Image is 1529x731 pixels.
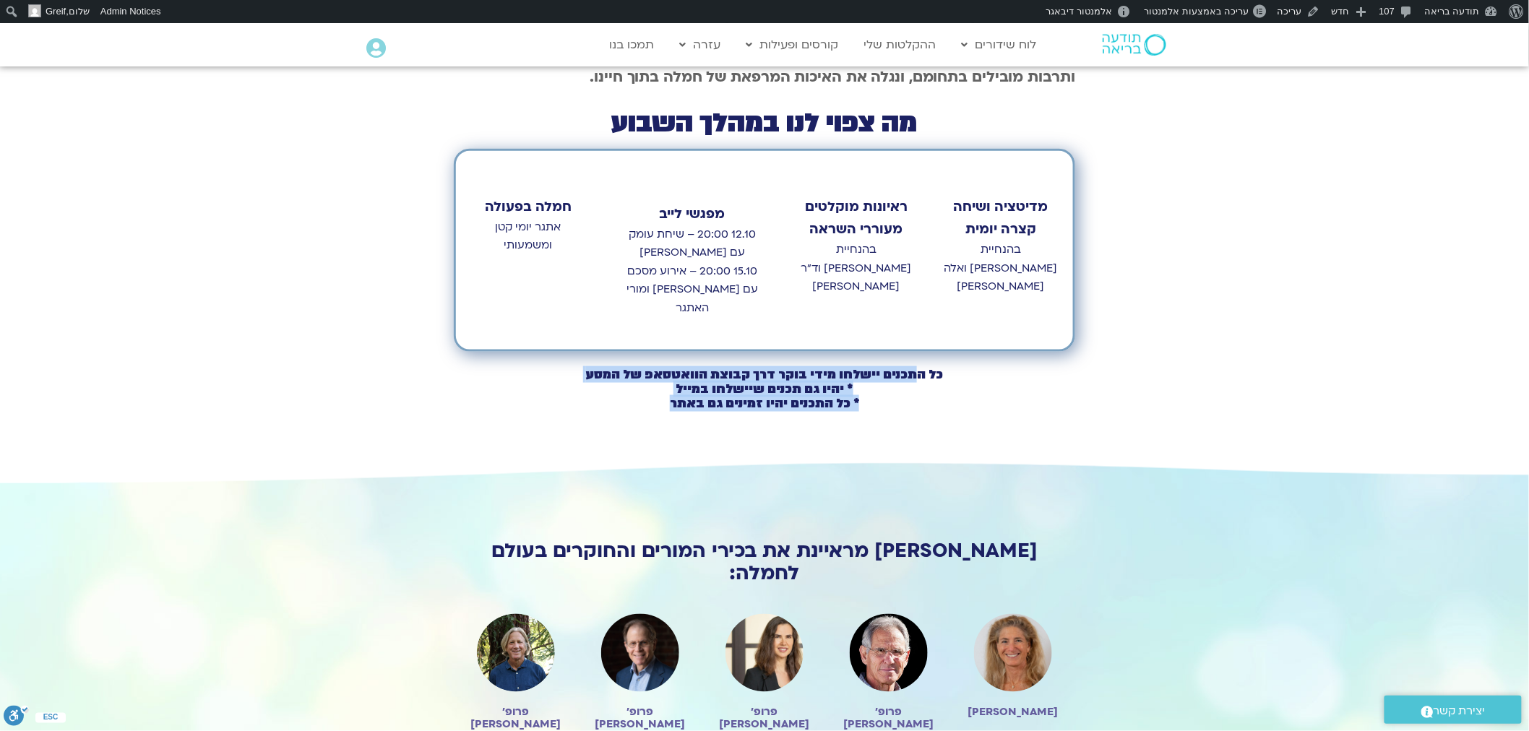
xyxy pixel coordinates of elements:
h2: [PERSON_NAME] [965,706,1061,719]
h2: מה צפוי לנו במהלך השבוע [454,111,1075,136]
img: תודעה בריאה [1103,34,1166,56]
strong: ראיונות מוקלטים מעוררי השראה [805,198,908,239]
h2: פרופ׳ [PERSON_NAME] [717,706,812,731]
p: 12.10 20:00 – שיחת עומק עם [PERSON_NAME] 15.10 20:00 – אירוע מסכם עם [PERSON_NAME] ומורי האתגר [622,225,762,318]
b: יחד נצא למסע שכולל מדיטציות מודרכות, לימוד, ראיונות עם אנשי מדע, מיינדפולנס, טיפול ותרבות מובילים... [491,48,1075,87]
span: Greif [46,6,66,17]
a: יצירת קשר [1384,696,1522,724]
p: בהנחיית [PERSON_NAME] וד״ר [PERSON_NAME] [798,241,914,296]
b: * יהיו גם תכנים שיישלחו במייל * כל התכנים יהיו זמינים גם באתר [670,381,859,412]
strong: חמלה בפעולה [485,198,572,216]
b: כל התכנים יישלחו מידי בוקר דרך קבוצת הוואטסאפ של המסע [586,366,943,383]
p: בהנחיית [PERSON_NAME] ואלה [PERSON_NAME] [943,241,1059,296]
a: לוח שידורים [955,31,1044,59]
a: עזרה [673,31,728,59]
a: ההקלטות שלי [857,31,944,59]
a: קורסים ופעילות [739,31,846,59]
p: אתגר יומי קטן ומשמעותי [470,218,586,255]
strong: מדיטציה ושיחה קצרה יומית [954,198,1048,239]
h2: פרופ׳ [PERSON_NAME] [841,706,936,731]
a: תמכו בנו [603,31,662,59]
strong: מפגשי לייב [660,205,725,223]
span: עריכה באמצעות אלמנטור [1144,6,1249,17]
span: יצירת קשר [1434,701,1486,721]
h2: פרופ׳ [PERSON_NAME] [468,706,564,731]
h2: [PERSON_NAME] מראיינת את בכירי המורים והחוקרים בעולם לחמלה: [454,540,1075,585]
h2: פרופ׳ [PERSON_NAME] [593,706,688,731]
